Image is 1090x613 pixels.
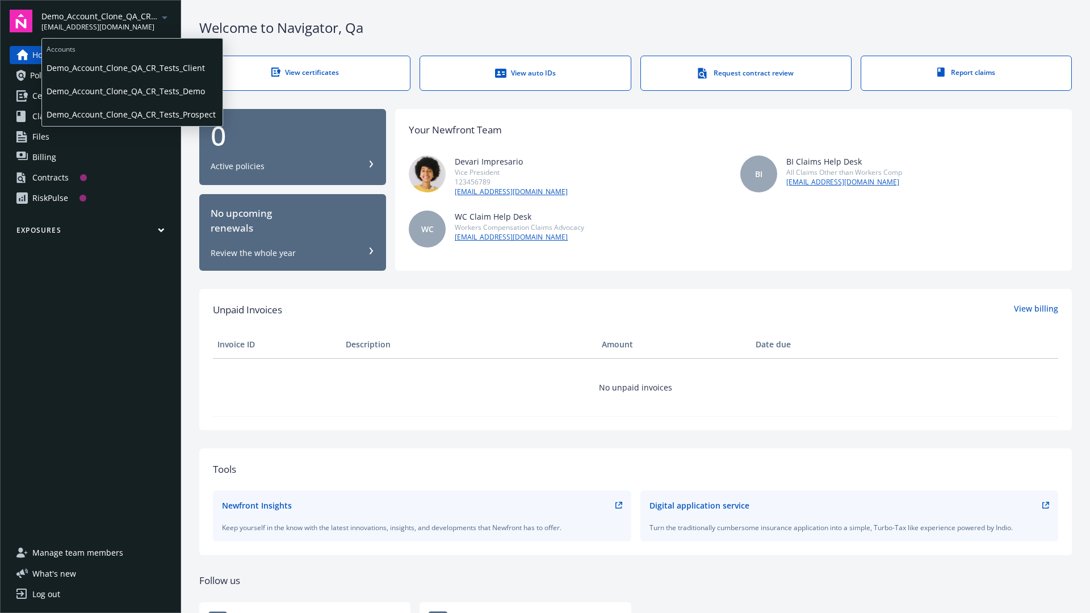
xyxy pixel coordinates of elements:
[755,168,762,180] span: BI
[597,331,751,358] th: Amount
[649,523,1050,532] div: Turn the traditionally cumbersome insurance application into a simple, Turbo-Tax like experience ...
[47,79,218,103] span: Demo_Account_Clone_QA_CR_Tests_Demo
[213,331,341,358] th: Invoice ID
[32,585,60,603] div: Log out
[409,123,502,137] div: Your Newfront Team
[211,161,265,172] div: Active policies
[199,109,386,186] button: 0Active policies
[455,167,568,177] div: Vice President
[10,46,171,64] a: Home
[786,167,902,177] div: All Claims Other than Workers Comp
[211,247,296,259] div: Review the whole year
[41,10,158,22] span: Demo_Account_Clone_QA_CR_Tests_Prospect
[222,523,622,532] div: Keep yourself in the know with the latest innovations, insights, and developments that Newfront h...
[1014,303,1058,317] a: View billing
[32,544,123,562] span: Manage team members
[455,177,568,187] div: 123456789
[640,56,852,91] a: Request contract review
[455,232,584,242] a: [EMAIL_ADDRESS][DOMAIN_NAME]
[47,103,218,126] span: Demo_Account_Clone_QA_CR_Tests_Prospect
[32,87,75,105] span: Certificates
[455,156,568,167] div: Devari Impresario
[158,10,171,24] a: arrowDropDown
[30,66,58,85] span: Policies
[10,568,94,580] button: What's new
[10,169,171,187] a: Contracts
[222,499,292,511] div: Newfront Insights
[211,206,375,236] div: No upcoming renewals
[10,225,171,240] button: Exposures
[199,573,1072,588] div: Follow us
[213,303,282,317] span: Unpaid Invoices
[455,211,584,222] div: WC Claim Help Desk
[10,189,171,207] a: RiskPulse
[10,107,171,125] a: Claims
[10,10,32,32] img: navigator-logo.svg
[213,358,1058,416] td: No unpaid invoices
[786,177,902,187] a: [EMAIL_ADDRESS][DOMAIN_NAME]
[455,222,584,232] div: Workers Compensation Claims Advocacy
[47,56,218,79] span: Demo_Account_Clone_QA_CR_Tests_Client
[443,68,607,79] div: View auto IDs
[32,169,69,187] div: Contracts
[10,66,171,85] a: Policies
[42,39,223,56] span: Accounts
[341,331,597,358] th: Description
[420,56,631,91] a: View auto IDs
[664,68,828,79] div: Request contract review
[10,148,171,166] a: Billing
[32,568,76,580] span: What ' s new
[32,128,49,146] span: Files
[884,68,1049,77] div: Report claims
[199,56,410,91] a: View certificates
[199,194,386,271] button: No upcomingrenewalsReview the whole year
[32,107,58,125] span: Claims
[861,56,1072,91] a: Report claims
[213,462,1058,477] div: Tools
[223,68,387,77] div: View certificates
[649,499,749,511] div: Digital application service
[10,544,171,562] a: Manage team members
[10,87,171,105] a: Certificates
[10,128,171,146] a: Files
[199,18,1072,37] div: Welcome to Navigator , Qa
[409,156,446,192] img: photo
[41,22,158,32] span: [EMAIL_ADDRESS][DOMAIN_NAME]
[32,148,56,166] span: Billing
[32,189,68,207] div: RiskPulse
[41,10,171,32] button: Demo_Account_Clone_QA_CR_Tests_Prospect[EMAIL_ADDRESS][DOMAIN_NAME]arrowDropDown
[455,187,568,197] a: [EMAIL_ADDRESS][DOMAIN_NAME]
[786,156,902,167] div: BI Claims Help Desk
[32,46,54,64] span: Home
[211,122,375,149] div: 0
[421,223,434,235] span: WC
[751,331,879,358] th: Date due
